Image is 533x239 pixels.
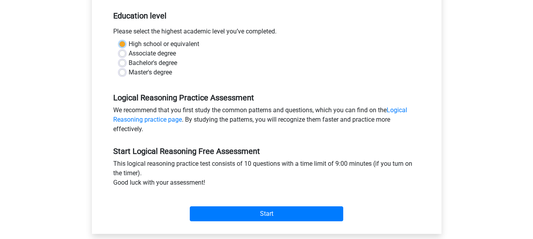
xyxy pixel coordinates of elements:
[129,68,172,77] label: Master's degree
[107,159,426,191] div: This logical reasoning practice test consists of 10 questions with a time limit of 9:00 minutes (...
[113,93,420,102] h5: Logical Reasoning Practice Assessment
[113,146,420,156] h5: Start Logical Reasoning Free Assessment
[190,206,343,221] input: Start
[107,106,426,137] div: We recommend that you first study the common patterns and questions, which you can find on the . ...
[129,58,177,68] label: Bachelor's degree
[129,49,176,58] label: Associate degree
[107,27,426,39] div: Please select the highest academic level you’ve completed.
[113,8,420,24] h5: Education level
[129,39,199,49] label: High school or equivalent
